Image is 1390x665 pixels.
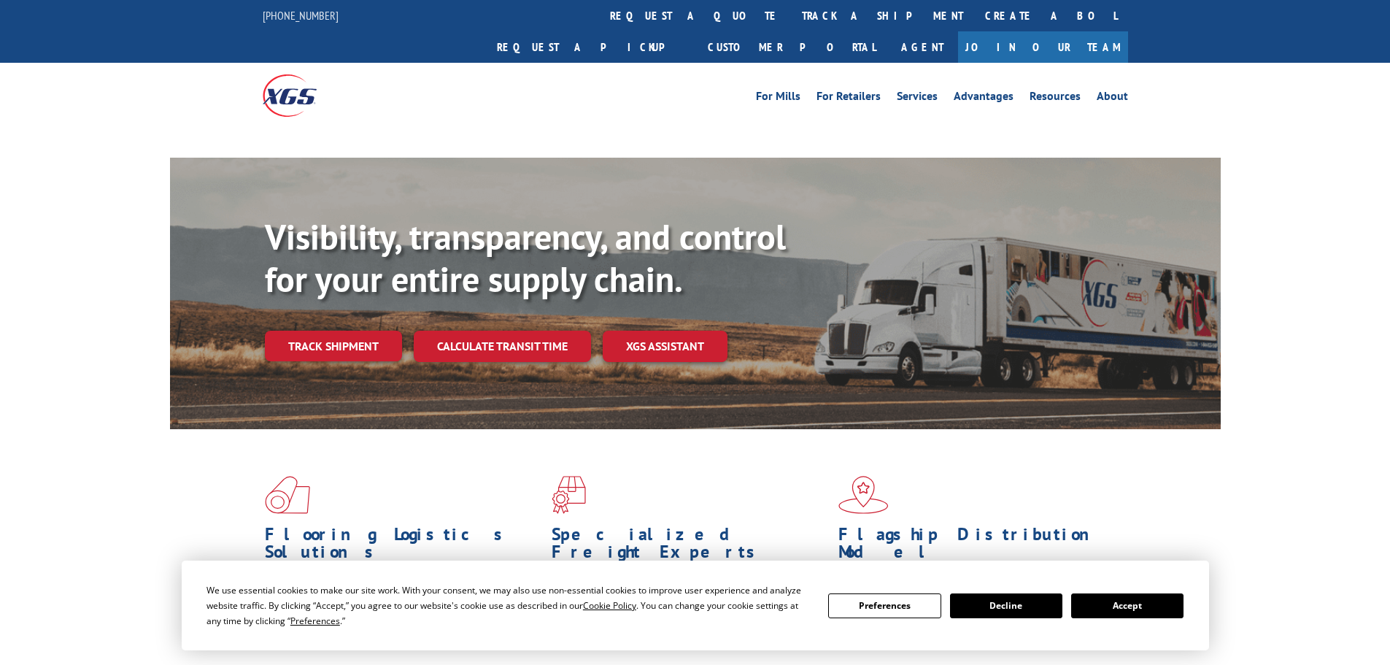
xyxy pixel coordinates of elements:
[263,8,339,23] a: [PHONE_NUMBER]
[206,583,811,629] div: We use essential cookies to make our site work. With your consent, we may also use non-essential ...
[887,31,958,63] a: Agent
[486,31,697,63] a: Request a pickup
[1097,91,1128,107] a: About
[838,476,889,514] img: xgs-icon-flagship-distribution-model-red
[583,599,636,612] span: Cookie Policy
[265,526,541,568] h1: Flooring Logistics Solutions
[1071,593,1184,618] button: Accept
[838,526,1114,568] h1: Flagship Distribution Model
[552,526,827,568] h1: Specialized Freight Experts
[265,476,310,514] img: xgs-icon-total-supply-chain-intelligence-red
[897,91,938,107] a: Services
[182,561,1209,650] div: Cookie Consent Prompt
[290,615,340,627] span: Preferences
[756,91,800,107] a: For Mills
[552,476,586,514] img: xgs-icon-focused-on-flooring-red
[1030,91,1081,107] a: Resources
[265,214,786,301] b: Visibility, transparency, and control for your entire supply chain.
[603,331,727,362] a: XGS ASSISTANT
[816,91,881,107] a: For Retailers
[697,31,887,63] a: Customer Portal
[958,31,1128,63] a: Join Our Team
[954,91,1013,107] a: Advantages
[950,593,1062,618] button: Decline
[265,331,402,361] a: Track shipment
[414,331,591,362] a: Calculate transit time
[828,593,941,618] button: Preferences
